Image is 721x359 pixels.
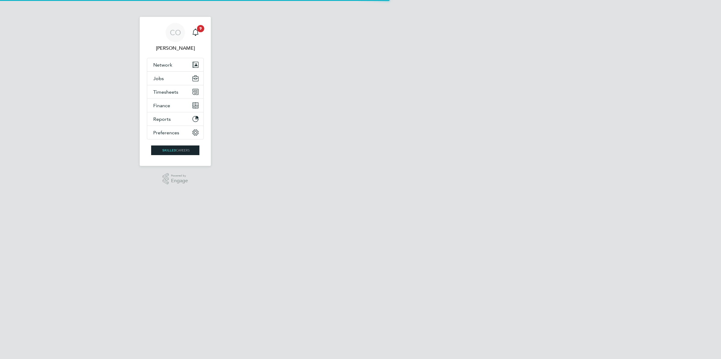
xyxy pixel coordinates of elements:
[147,99,203,112] button: Finance
[147,112,203,126] button: Reports
[171,178,188,183] span: Engage
[197,25,204,32] span: 9
[147,58,203,71] button: Network
[153,103,170,108] span: Finance
[153,89,178,95] span: Timesheets
[147,72,203,85] button: Jobs
[171,173,188,178] span: Powered by
[147,126,203,139] button: Preferences
[163,173,188,185] a: Powered byEngage
[147,85,203,98] button: Timesheets
[140,17,211,166] nav: Main navigation
[153,62,172,68] span: Network
[151,145,199,155] img: skilledcareers-logo-retina.png
[153,130,179,136] span: Preferences
[147,45,204,52] span: Craig O'Donovan
[147,23,204,52] a: CO[PERSON_NAME]
[147,145,204,155] a: Go to home page
[153,76,164,81] span: Jobs
[153,116,171,122] span: Reports
[189,23,202,42] a: 9
[170,29,181,36] span: CO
